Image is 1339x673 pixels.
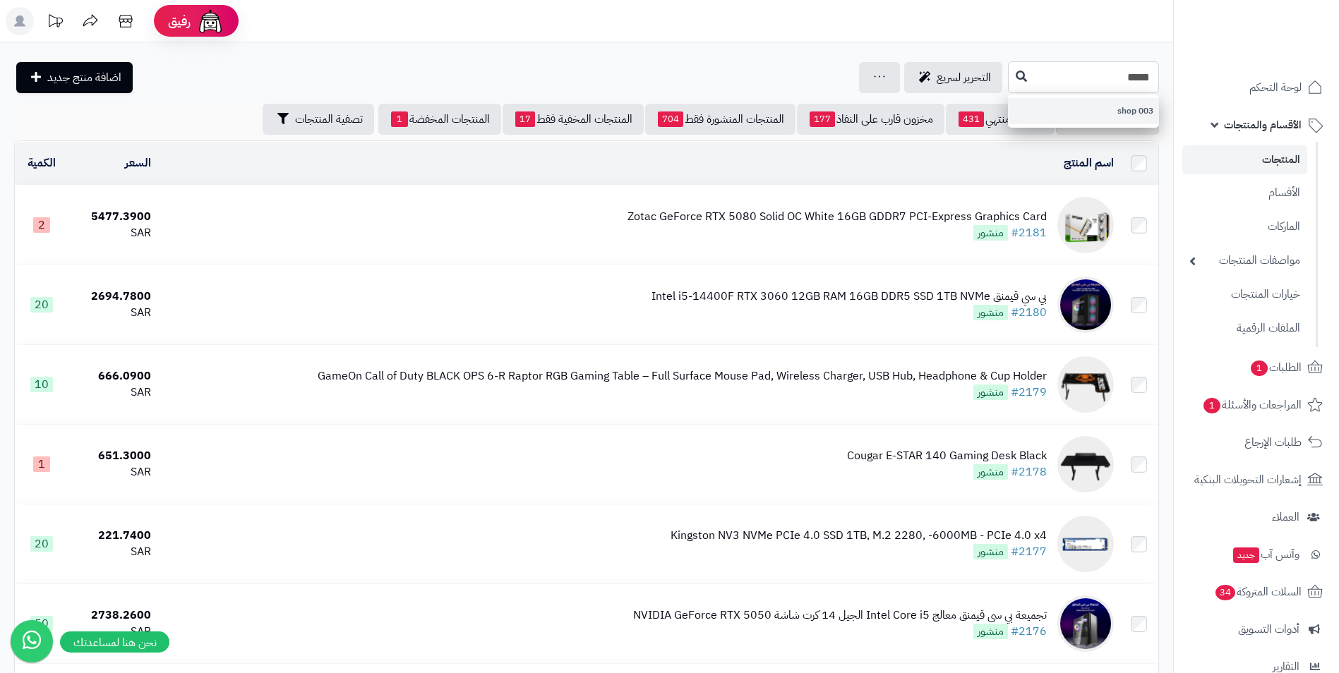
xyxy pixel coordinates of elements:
span: التحرير لسريع [937,69,991,86]
span: 34 [1215,585,1235,600]
a: المنتجات [1182,145,1307,174]
span: إشعارات التحويلات البنكية [1194,470,1302,490]
span: 50 [30,616,53,631]
span: منشور [973,225,1008,241]
img: Cougar E-STAR 140 Gaming Desk Black [1057,436,1114,492]
span: جديد [1233,547,1259,563]
span: 17 [515,111,535,127]
a: السعر [125,154,151,171]
img: Kingston NV3 NVMe PCIe 4.0 SSD 1TB, M.2 2280, -6000MB - PCIe 4.0 x4 [1057,516,1114,572]
a: خيارات المنتجات [1182,279,1307,310]
div: 2738.2600 [74,607,150,624]
img: بي سي قيمنق Intel i5-14400F RTX 3060 12GB RAM 16GB DDR5 SSD 1TB NVMe [1057,277,1114,333]
div: SAR [74,544,150,560]
button: تصفية المنتجات [263,104,374,135]
span: اضافة منتج جديد [47,69,121,86]
a: الأقسام [1182,178,1307,208]
a: المراجعات والأسئلة1 [1182,388,1331,422]
span: 20 [30,536,53,552]
span: 431 [959,111,984,127]
a: #2178 [1011,463,1047,480]
div: 666.0900 [74,368,150,384]
a: #2176 [1011,623,1047,640]
span: 1 [33,456,50,472]
div: GameOn Call of Duty BLACK OPS 6-R Raptor RGB Gaming Table – Full Surface Mouse Pad, Wireless Char... [318,368,1047,384]
span: 2 [33,217,50,233]
a: المنتجات المنشورة فقط704 [645,104,795,135]
a: المنتجات المخفضة1 [378,104,501,135]
span: 1 [1203,398,1220,413]
a: مخزون قارب على النفاذ177 [797,104,944,135]
span: 10 [30,377,53,392]
span: 20 [30,297,53,313]
a: shop 003 [1008,98,1159,124]
div: 221.7400 [74,528,150,544]
a: المنتجات المخفية فقط17 [503,104,644,135]
a: #2177 [1011,543,1047,560]
a: الماركات [1182,212,1307,242]
span: منشور [973,464,1008,480]
a: أدوات التسويق [1182,612,1331,646]
span: رفيق [168,13,191,30]
img: GameOn Call of Duty BLACK OPS 6-R Raptor RGB Gaming Table – Full Surface Mouse Pad, Wireless Char... [1057,356,1114,413]
span: منشور [973,544,1008,559]
img: Zotac GeForce RTX 5080 Solid OC White 16GB GDDR7 PCI-Express Graphics Card [1057,197,1114,253]
img: ai-face.png [196,7,224,35]
a: #2181 [1011,224,1047,241]
a: لوحة التحكم [1182,71,1331,104]
span: السلات المتروكة [1214,582,1302,602]
div: SAR [74,225,150,241]
span: المراجعات والأسئلة [1202,395,1302,415]
a: اسم المنتج [1064,154,1114,171]
a: اضافة منتج جديد [16,62,133,93]
div: SAR [74,305,150,321]
span: طلبات الإرجاع [1244,432,1302,452]
div: 651.3000 [74,448,150,464]
a: تحديثات المنصة [37,7,73,39]
span: أدوات التسويق [1238,619,1299,639]
a: السلات المتروكة34 [1182,575,1331,609]
span: 177 [810,111,835,127]
a: الكمية [28,154,56,171]
div: تجميعة بي سي قيمنق معالج Intel Core i5 الجيل 14 كرت شاشة NVIDIA GeForce RTX 5050 [633,607,1047,624]
span: العملاء [1272,507,1299,527]
span: الأقسام والمنتجات [1224,115,1302,135]
img: تجميعة بي سي قيمنق معالج Intel Core i5 الجيل 14 كرت شاشة NVIDIA GeForce RTX 5050 [1057,595,1114,652]
div: Cougar E-STAR 140 Gaming Desk Black [847,448,1047,464]
a: الطلبات1 [1182,351,1331,384]
div: Zotac GeForce RTX 5080 Solid OC White 16GB GDDR7 PCI-Express Graphics Card [628,209,1047,225]
a: #2179 [1011,384,1047,401]
a: التحرير لسريع [904,62,1002,93]
span: الطلبات [1249,358,1302,377]
a: العملاء [1182,500,1331,534]
a: إشعارات التحويلات البنكية [1182,463,1331,497]
span: وآتس آب [1232,545,1299,564]
div: 2694.7800 [74,289,150,305]
span: 1 [391,111,408,127]
span: منشور [973,624,1008,639]
a: #2180 [1011,304,1047,321]
a: مخزون منتهي431 [946,104,1055,135]
a: وآتس آبجديد [1182,538,1331,571]
span: منشور [973,305,1008,320]
div: 5477.3900 [74,209,150,225]
span: لوحة التحكم [1249,78,1302,97]
span: 704 [658,111,683,127]
div: Kingston NV3 NVMe PCIe 4.0 SSD 1TB, M.2 2280, -6000MB - PCIe 4.0 x4 [671,528,1047,544]
span: 1 [1251,360,1268,376]
a: الملفات الرقمية [1182,313,1307,344]
a: مواصفات المنتجات [1182,245,1307,276]
span: منشور [973,384,1008,400]
a: طلبات الإرجاع [1182,425,1331,459]
div: بي سي قيمنق Intel i5-14400F RTX 3060 12GB RAM 16GB DDR5 SSD 1TB NVMe [652,289,1047,305]
div: SAR [74,464,150,480]
span: تصفية المنتجات [295,111,363,128]
div: SAR [74,624,150,640]
img: logo-2.png [1243,40,1326,69]
div: SAR [74,384,150,401]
